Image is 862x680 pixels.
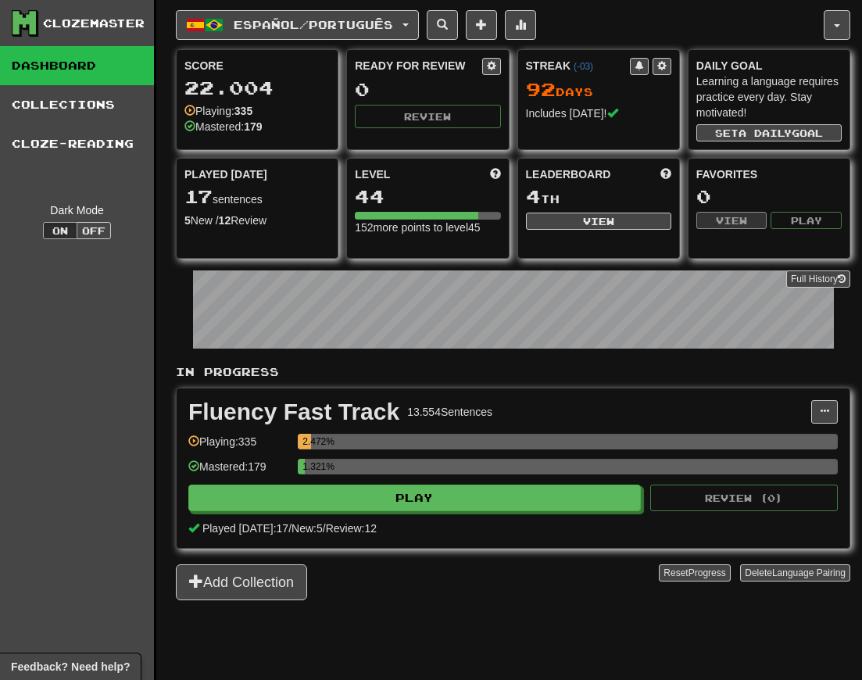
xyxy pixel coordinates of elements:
[355,105,500,128] button: Review
[739,127,792,138] span: a daily
[427,10,458,40] button: Search sentences
[689,567,726,578] span: Progress
[188,485,641,511] button: Play
[696,73,842,120] div: Learning a language requires practice every day. Stay motivated!
[184,58,330,73] div: Score
[696,187,842,206] div: 0
[43,16,145,31] div: Clozemaster
[176,10,419,40] button: Español/Português
[326,522,377,535] span: Review: 12
[184,214,191,227] strong: 5
[786,270,850,288] a: Full History
[526,166,611,182] span: Leaderboard
[292,522,323,535] span: New: 5
[526,213,671,230] button: View
[526,80,671,100] div: Day s
[244,120,262,133] strong: 179
[355,58,481,73] div: Ready for Review
[740,564,850,582] button: DeleteLanguage Pairing
[696,58,842,73] div: Daily Goal
[184,166,267,182] span: Played [DATE]
[526,58,630,73] div: Streak
[202,522,288,535] span: Played [DATE]: 17
[184,187,330,207] div: sentences
[188,434,290,460] div: Playing: 335
[219,214,231,227] strong: 12
[176,364,850,380] p: In Progress
[184,78,330,98] div: 22.004
[234,18,393,31] span: Español / Português
[234,105,252,117] strong: 335
[526,187,671,207] div: th
[696,166,842,182] div: Favorites
[526,106,671,121] div: Includes [DATE]!
[323,522,326,535] span: /
[696,212,767,229] button: View
[355,80,500,99] div: 0
[12,202,142,218] div: Dark Mode
[660,166,671,182] span: This week in points, UTC
[184,213,330,228] div: New / Review
[188,459,290,485] div: Mastered: 179
[302,434,311,449] div: 2.472%
[490,166,501,182] span: Score more points to level up
[696,124,842,141] button: Seta dailygoal
[176,564,307,600] button: Add Collection
[659,564,730,582] button: ResetProgress
[11,659,130,675] span: Open feedback widget
[355,187,500,206] div: 44
[355,220,500,235] div: 152 more points to level 45
[772,567,846,578] span: Language Pairing
[771,212,842,229] button: Play
[184,119,263,134] div: Mastered:
[355,166,390,182] span: Level
[650,485,838,511] button: Review (0)
[302,459,305,474] div: 1.321%
[574,61,593,72] a: (-03)
[77,222,111,239] button: Off
[407,404,492,420] div: 13.554 Sentences
[526,185,541,207] span: 4
[184,185,213,207] span: 17
[526,78,556,100] span: 92
[188,400,399,424] div: Fluency Fast Track
[184,103,252,119] div: Playing:
[505,10,536,40] button: More stats
[288,522,292,535] span: /
[43,222,77,239] button: On
[466,10,497,40] button: Add sentence to collection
